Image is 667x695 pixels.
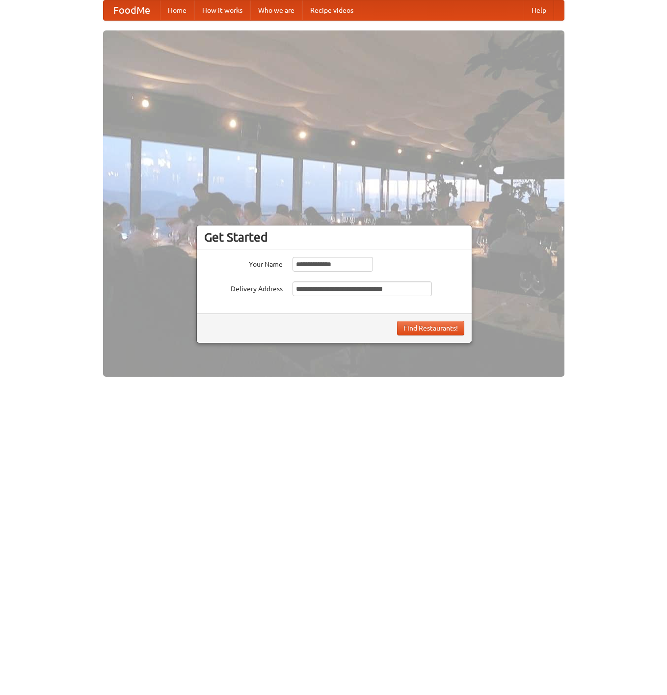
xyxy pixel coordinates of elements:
a: Recipe videos [302,0,361,20]
h3: Get Started [204,230,464,245]
a: Help [524,0,554,20]
label: Delivery Address [204,281,283,294]
a: Home [160,0,194,20]
a: FoodMe [104,0,160,20]
label: Your Name [204,257,283,269]
button: Find Restaurants! [397,321,464,335]
a: How it works [194,0,250,20]
a: Who we are [250,0,302,20]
